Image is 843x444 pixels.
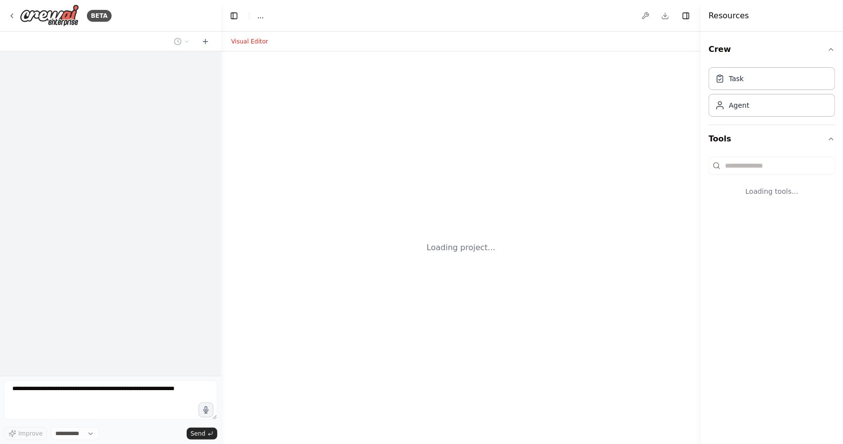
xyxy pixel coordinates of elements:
div: Task [729,74,744,84]
button: Switch to previous chat [170,36,194,47]
div: Agent [729,100,749,110]
span: Improve [18,430,42,438]
div: Crew [709,63,835,125]
nav: breadcrumb [257,11,264,21]
button: Hide left sidebar [227,9,241,23]
div: Loading tools... [709,178,835,204]
div: Tools [709,153,835,212]
button: Start a new chat [198,36,213,47]
h4: Resources [709,10,749,22]
button: Tools [709,125,835,153]
button: Crew [709,36,835,63]
img: Logo [20,4,79,27]
button: Send [187,428,217,440]
span: Send [191,430,205,438]
button: Visual Editor [225,36,274,47]
button: Improve [4,427,47,440]
button: Hide right sidebar [679,9,693,23]
button: Click to speak your automation idea [199,402,213,417]
div: BETA [87,10,112,22]
span: ... [257,11,264,21]
div: Loading project... [427,242,495,254]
